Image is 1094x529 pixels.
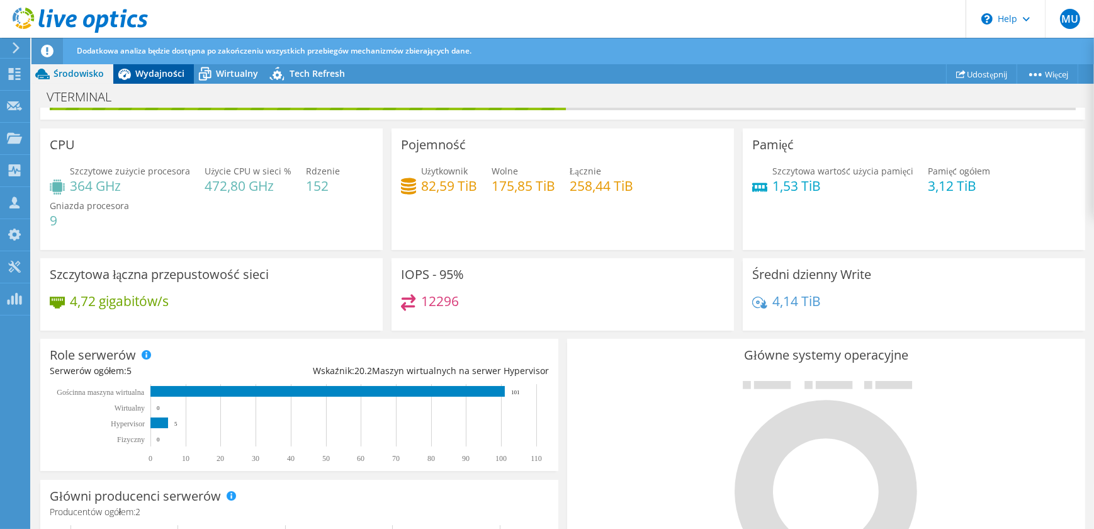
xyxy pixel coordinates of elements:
[50,268,269,282] h3: Szczytowa łączna przepustowość sieci
[1017,64,1078,84] a: Więcej
[492,165,518,177] span: Wolne
[421,294,459,308] h4: 12296
[117,435,145,444] text: Fizyczny
[946,64,1017,84] a: Udostępnij
[752,138,794,152] h3: Pamięć
[135,67,184,79] span: Wydajności
[50,138,75,152] h3: CPU
[252,454,259,463] text: 30
[50,364,299,378] div: Serwerów ogółem:
[41,90,131,104] h1: VTERMINAL
[135,506,140,518] span: 2
[205,165,291,177] span: Użycie CPU w sieci %
[149,454,152,463] text: 0
[299,364,548,378] div: Wskaźnik: Maszyn wirtualnych na serwer Hypervisor
[492,179,555,193] h4: 175,85 TiB
[115,404,145,412] text: Wirtualny
[50,489,221,503] h3: Główni producenci serwerów
[216,67,258,79] span: Wirtualny
[495,454,507,463] text: 100
[50,505,549,519] h4: Producentów ogółem:
[306,165,340,177] span: Rdzenie
[290,67,345,79] span: Tech Refresh
[570,179,633,193] h4: 258,44 TiB
[182,454,189,463] text: 10
[157,405,160,411] text: 0
[306,179,340,193] h4: 152
[127,365,132,377] span: 5
[70,165,190,177] span: Szczytowe zużycie procesora
[174,421,178,427] text: 5
[401,138,466,152] h3: Pojemność
[772,165,913,177] span: Szczytowa wartość użycia pamięci
[511,389,520,395] text: 101
[322,454,330,463] text: 50
[772,294,821,308] h4: 4,14 TiB
[287,454,295,463] text: 40
[70,294,169,308] h4: 4,72 gigabitów/s
[981,13,993,25] svg: \n
[157,436,160,443] text: 0
[577,348,1076,362] h3: Główne systemy operacyjne
[401,268,464,282] h3: IOPS - 95%
[752,268,871,282] h3: Średni dzienny Write
[392,454,400,463] text: 70
[77,45,471,56] span: Dodatkowa analiza będzie dostępna po zakończeniu wszystkich przebiegów mechanizmów zbierających d...
[531,454,542,463] text: 110
[427,454,435,463] text: 80
[50,200,129,212] span: Gniazda procesora
[54,67,104,79] span: Środowisko
[357,454,364,463] text: 60
[928,179,990,193] h4: 3,12 TiB
[57,388,144,397] text: Gościnna maszyna wirtualna
[70,179,190,193] h4: 364 GHz
[772,179,913,193] h4: 1,53 TiB
[111,419,145,428] text: Hypervisor
[421,179,477,193] h4: 82,59 TiB
[570,165,601,177] span: Łącznie
[217,454,224,463] text: 20
[50,348,136,362] h3: Role serwerów
[462,454,470,463] text: 90
[50,213,129,227] h4: 9
[421,165,468,177] span: Użytkownik
[1060,9,1080,29] span: MU
[205,179,291,193] h4: 472,80 GHz
[354,365,372,377] span: 20.2
[928,165,990,177] span: Pamięć ogółem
